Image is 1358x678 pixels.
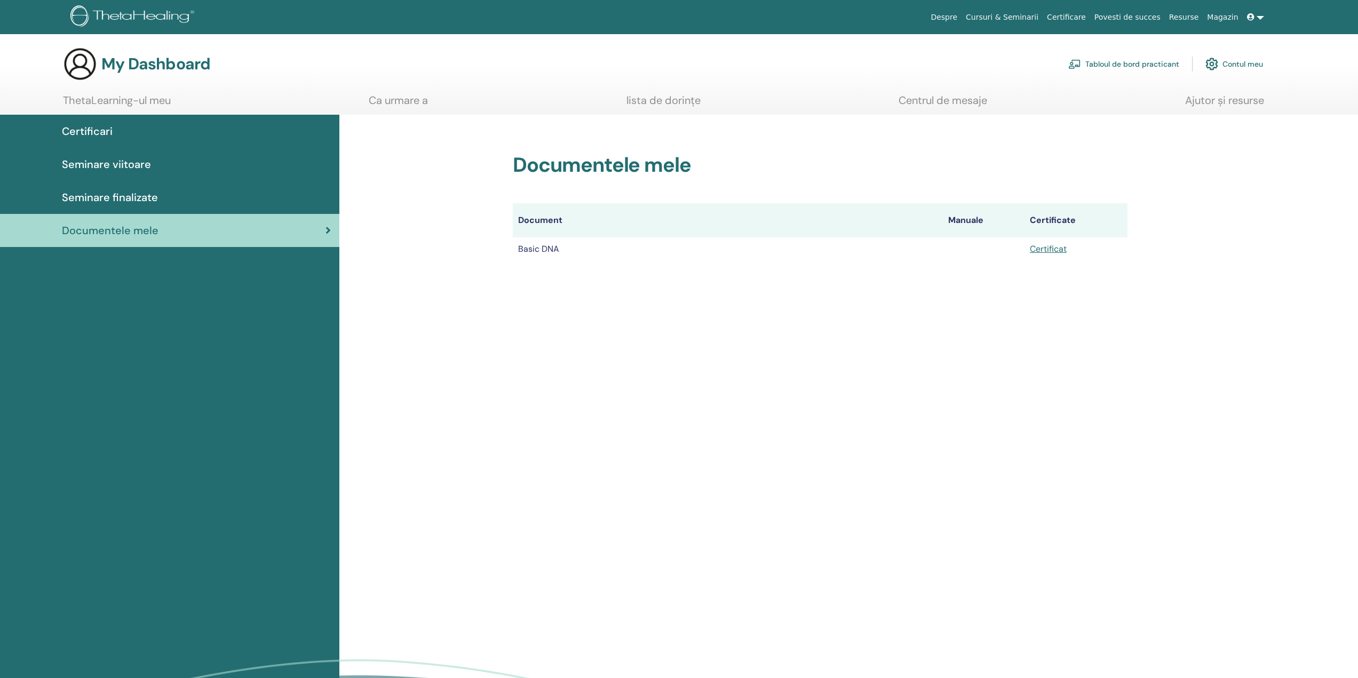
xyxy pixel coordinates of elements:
img: logo.png [70,5,198,29]
a: Cursuri & Seminarii [962,7,1043,27]
span: Documentele mele [62,222,158,238]
a: ThetaLearning-ul meu [63,94,171,115]
a: Magazin [1203,7,1242,27]
img: chalkboard-teacher.svg [1068,59,1081,69]
span: Certificari [62,123,113,139]
span: Seminare viitoare [62,156,151,172]
a: Centrul de mesaje [899,94,987,115]
th: Manuale [943,203,1025,237]
img: cog.svg [1205,55,1218,73]
a: Resurse [1165,7,1203,27]
h2: Documentele mele [513,153,1127,178]
th: Document [513,203,943,237]
a: Contul meu [1205,52,1263,76]
a: lista de dorințe [626,94,701,115]
a: Povesti de succes [1090,7,1165,27]
img: generic-user-icon.jpg [63,47,97,81]
span: Seminare finalizate [62,189,158,205]
a: Certificare [1043,7,1090,27]
a: Certificat [1030,243,1067,254]
th: Certificate [1025,203,1127,237]
a: Ca urmare a [369,94,428,115]
td: Basic DNA [513,237,943,261]
h3: My Dashboard [101,54,210,74]
a: Tabloul de bord practicant [1068,52,1179,76]
a: Despre [926,7,962,27]
a: Ajutor și resurse [1185,94,1264,115]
